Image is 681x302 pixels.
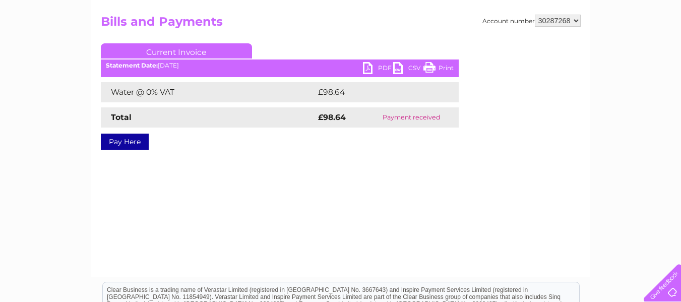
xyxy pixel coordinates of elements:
[316,82,439,102] td: £98.64
[482,15,581,27] div: Account number
[101,43,252,58] a: Current Invoice
[363,62,393,77] a: PDF
[101,15,581,34] h2: Bills and Payments
[103,6,579,49] div: Clear Business is a trading name of Verastar Limited (registered in [GEOGRAPHIC_DATA] No. 3667643...
[648,43,671,50] a: Log out
[24,26,75,57] img: logo.png
[101,82,316,102] td: Water @ 0% VAT
[423,62,454,77] a: Print
[106,62,158,69] b: Statement Date:
[504,43,523,50] a: Water
[393,62,423,77] a: CSV
[318,112,346,122] strong: £98.64
[557,43,587,50] a: Telecoms
[614,43,639,50] a: Contact
[101,134,149,150] a: Pay Here
[364,107,458,128] td: Payment received
[111,112,132,122] strong: Total
[529,43,551,50] a: Energy
[593,43,608,50] a: Blog
[101,62,459,69] div: [DATE]
[491,5,561,18] a: 0333 014 3131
